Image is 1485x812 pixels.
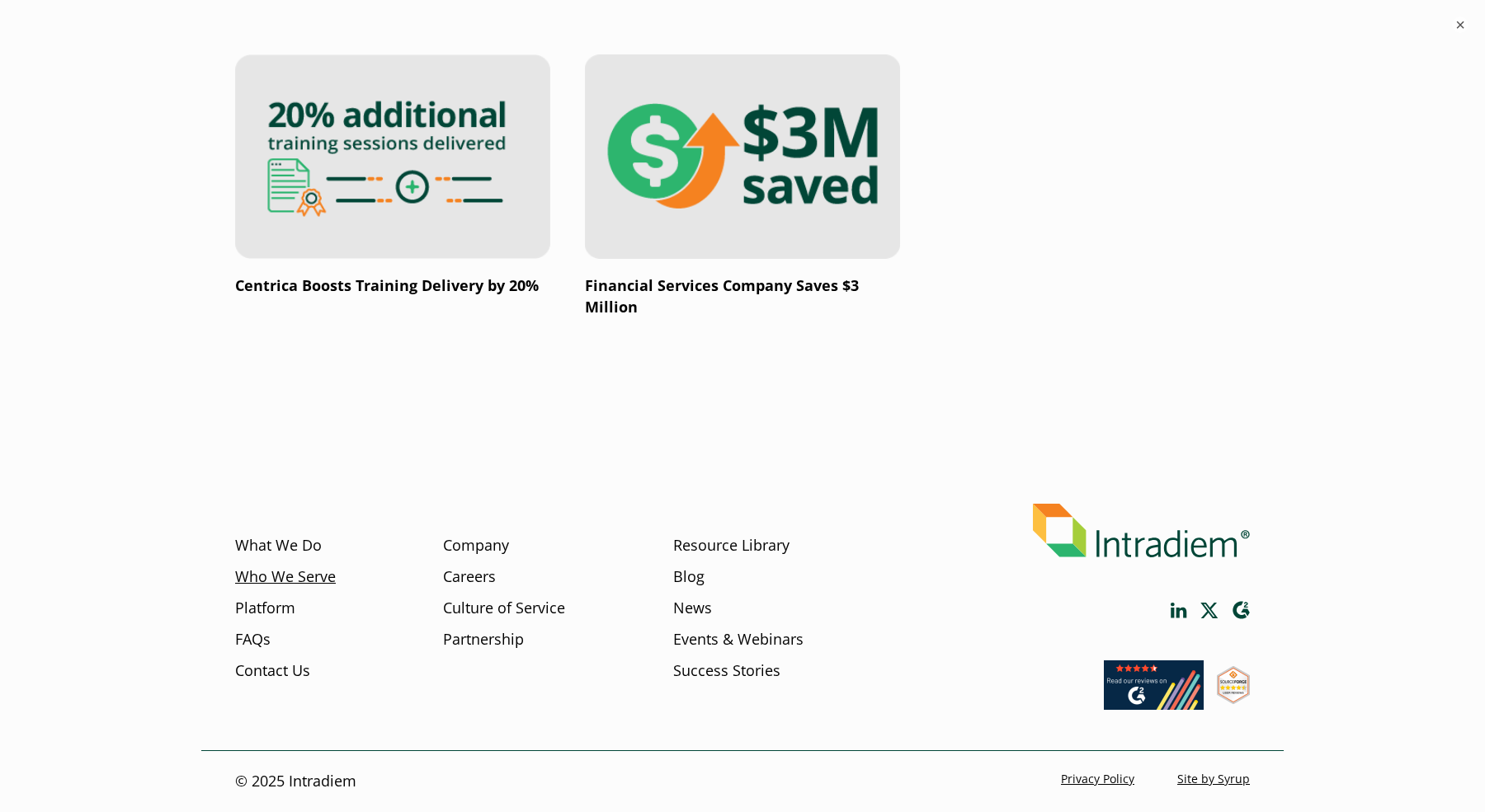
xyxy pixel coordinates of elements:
[673,660,780,682] a: Success Stories
[443,566,496,588] a: Careers
[235,275,550,297] p: Centrica Boosts Training Delivery by 20%
[235,629,271,650] a: FAQs
[1061,772,1134,787] a: Privacy Policy
[1217,666,1250,704] img: SourceForge User Reviews
[1452,16,1468,33] button: ×
[1033,504,1250,557] img: Intradiem
[235,535,322,556] a: What We Do
[1104,660,1204,710] img: Read our reviews on G2
[235,598,295,619] a: Platform
[235,566,336,588] a: Who We Serve
[235,772,356,793] p: © 2025 Intradiem
[673,566,705,588] a: Blog
[1171,603,1187,618] a: Link opens in a new window
[1232,601,1250,620] a: Link opens in a new window
[443,629,524,650] a: Partnership
[673,535,790,556] a: Resource Library
[443,598,565,619] a: Culture of Service
[235,54,550,297] a: Centrica Boosts Training Delivery by 20%
[585,54,900,318] a: Financial Services Company Saves $3 Million
[673,629,804,650] a: Events & Webinars
[1104,694,1204,714] a: Link opens in a new window
[443,535,509,556] a: Company
[585,275,900,318] p: Financial Services Company Saves $3 Million
[1200,603,1219,618] a: Link opens in a new window
[235,660,310,682] a: Contact Us
[673,598,712,619] a: News
[1177,772,1250,787] a: Site by Syrup
[1217,688,1250,708] a: Link opens in a new window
